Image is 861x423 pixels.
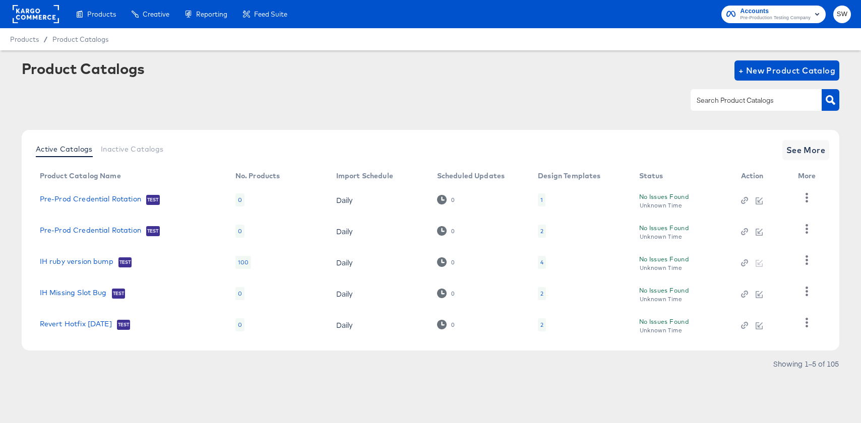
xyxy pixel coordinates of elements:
td: Daily [328,184,429,216]
div: 4 [540,258,543,266]
div: 0 [437,257,455,267]
span: Active Catalogs [36,145,93,153]
span: Products [87,10,116,18]
div: 0 [451,259,455,266]
div: 2 [540,290,543,298]
span: Feed Suite [254,10,287,18]
td: Daily [328,309,429,340]
div: 100 [235,256,251,269]
span: Pre-Production Testing Company [741,14,811,22]
div: 2 [538,225,546,238]
div: 2 [540,321,543,329]
span: Test [118,258,132,266]
div: 0 [235,225,244,238]
span: SW [837,9,847,20]
span: / [39,35,52,43]
span: Inactive Catalogs [101,145,164,153]
span: Test [146,196,160,204]
span: See More [786,143,826,157]
input: Search Product Catalogs [695,95,802,106]
span: Creative [143,10,169,18]
div: Design Templates [538,172,600,180]
div: Import Schedule [336,172,393,180]
div: No. Products [235,172,280,180]
div: 0 [235,287,244,300]
th: More [790,168,828,184]
div: 1 [538,193,545,206]
div: 1 [540,196,543,204]
div: 0 [451,196,455,203]
td: Daily [328,278,429,309]
span: Test [146,227,160,235]
a: Pre-Prod Credential Rotation [40,195,141,205]
th: Action [733,168,790,184]
a: IH ruby version bump [40,257,113,267]
button: See More [782,140,830,160]
span: + New Product Catalog [739,63,836,78]
div: Scheduled Updates [437,172,505,180]
div: 0 [437,195,455,204]
th: Status [631,168,733,184]
div: 2 [540,227,543,235]
div: 0 [451,290,455,297]
div: 0 [235,318,244,331]
div: Product Catalog Name [40,172,121,180]
span: Test [112,290,126,298]
td: Daily [328,216,429,247]
a: Pre-Prod Credential Rotation [40,226,141,236]
button: + New Product Catalog [734,60,840,81]
button: SW [833,6,851,23]
div: 0 [235,193,244,206]
div: 0 [451,228,455,235]
button: AccountsPre-Production Testing Company [721,6,826,23]
span: Products [10,35,39,43]
div: 0 [437,226,455,236]
span: Accounts [741,6,811,17]
div: Product Catalogs [22,60,145,77]
div: 0 [437,289,455,298]
td: Daily [328,247,429,278]
span: Test [117,321,131,329]
div: Showing 1–5 of 105 [773,360,839,367]
div: 4 [538,256,546,269]
div: 0 [437,320,455,329]
span: Reporting [196,10,227,18]
a: IH Missing Slot Bug [40,289,107,299]
a: Revert Hotfix [DATE] [40,320,112,330]
div: 2 [538,287,546,300]
div: 0 [451,321,455,328]
div: 2 [538,318,546,331]
a: Product Catalogs [52,35,108,43]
